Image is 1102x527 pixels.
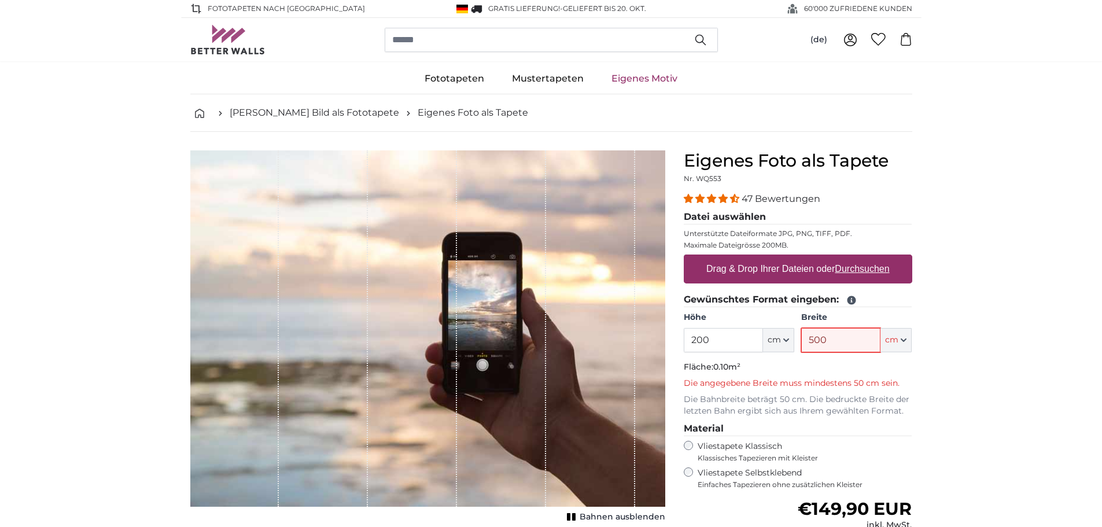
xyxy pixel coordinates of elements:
h1: Eigenes Foto als Tapete [684,150,912,171]
label: Vliestapete Selbstklebend [698,467,912,489]
a: [PERSON_NAME] Bild als Fototapete [230,106,399,120]
button: cm [880,328,912,352]
span: 4.38 stars [684,193,742,204]
div: 1 of 1 [190,150,665,525]
label: Vliestapete Klassisch [698,441,902,463]
p: Unterstützte Dateiformate JPG, PNG, TIFF, PDF. [684,229,912,238]
label: Breite [801,312,912,323]
a: Fototapeten [411,64,498,94]
img: Betterwalls [190,25,266,54]
span: Einfaches Tapezieren ohne zusätzlichen Kleister [698,480,912,489]
label: Drag & Drop Ihrer Dateien oder [702,257,894,281]
button: Bahnen ausblenden [563,509,665,525]
span: €149,90 EUR [798,498,912,519]
span: 60'000 ZUFRIEDENE KUNDEN [804,3,912,14]
p: Fläche: [684,362,912,373]
button: (de) [801,30,836,50]
span: Geliefert bis 20. Okt. [563,4,646,13]
p: Die Bahnbreite beträgt 50 cm. Die bedruckte Breite der letzten Bahn ergibt sich aus Ihrem gewählt... [684,394,912,417]
button: cm [763,328,794,352]
legend: Material [684,422,912,436]
p: Die angegebene Breite muss mindestens 50 cm sein. [684,378,912,389]
img: Deutschland [456,5,468,13]
span: GRATIS Lieferung! [488,4,560,13]
span: cm [885,334,898,346]
nav: breadcrumbs [190,94,912,132]
span: Fototapeten nach [GEOGRAPHIC_DATA] [208,3,365,14]
a: Eigenes Motiv [598,64,691,94]
span: Bahnen ausblenden [580,511,665,523]
span: - [560,4,646,13]
p: Maximale Dateigrösse 200MB. [684,241,912,250]
span: cm [768,334,781,346]
a: Mustertapeten [498,64,598,94]
span: 0.10m² [713,362,740,372]
span: Klassisches Tapezieren mit Kleister [698,454,902,463]
span: Nr. WQ553 [684,174,721,183]
legend: Gewünschtes Format eingeben: [684,293,912,307]
label: Höhe [684,312,794,323]
span: 47 Bewertungen [742,193,820,204]
a: Eigenes Foto als Tapete [418,106,528,120]
legend: Datei auswählen [684,210,912,224]
u: Durchsuchen [835,264,889,274]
